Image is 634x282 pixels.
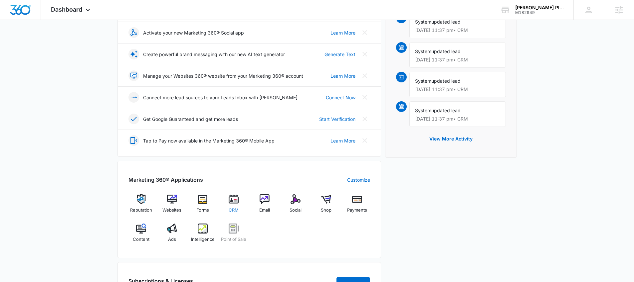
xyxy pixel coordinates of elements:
[143,137,275,144] p: Tap to Pay now available in the Marketing 360® Mobile App
[415,117,500,121] p: [DATE] 11:37 pm • CRM
[330,137,355,144] a: Learn More
[221,224,247,247] a: Point of Sale
[347,176,370,183] a: Customize
[143,116,238,123] p: Get Google Guaranteed and get more leads
[431,78,461,84] span: updated lead
[359,135,370,146] button: Close
[128,176,203,184] h2: Marketing 360® Applications
[326,94,355,101] a: Connect Now
[314,194,339,218] a: Shop
[431,48,461,54] span: updated lead
[128,194,154,218] a: Reputation
[133,236,149,243] span: Content
[130,207,152,214] span: Reputation
[344,194,370,218] a: Payments
[221,236,246,243] span: Point of Sale
[347,207,367,214] span: Payments
[515,10,564,15] div: account id
[290,207,302,214] span: Social
[415,48,431,54] span: System
[431,108,461,113] span: updated lead
[359,49,370,59] button: Close
[359,92,370,103] button: Close
[221,194,247,218] a: CRM
[190,224,216,247] a: Intelligence
[259,207,270,214] span: Email
[168,236,176,243] span: Ads
[143,51,285,58] p: Create powerful brand messaging with our new AI text generator
[359,70,370,81] button: Close
[415,78,431,84] span: System
[143,94,298,101] p: Connect more lead sources to your Leads Inbox with [PERSON_NAME]
[159,224,185,247] a: Ads
[128,224,154,247] a: Content
[359,27,370,38] button: Close
[324,51,355,58] a: Generate Text
[283,194,308,218] a: Social
[190,194,216,218] a: Forms
[330,72,355,79] a: Learn More
[415,19,431,25] span: System
[321,207,331,214] span: Shop
[191,236,215,243] span: Intelligence
[159,194,185,218] a: Websites
[229,207,239,214] span: CRM
[415,108,431,113] span: System
[423,131,479,147] button: View More Activity
[415,57,500,62] p: [DATE] 11:37 pm • CRM
[319,116,355,123] a: Start Verification
[330,29,355,36] a: Learn More
[252,194,278,218] a: Email
[515,5,564,10] div: account name
[143,72,303,79] p: Manage your Websites 360® website from your Marketing 360® account
[51,6,82,13] span: Dashboard
[359,114,370,124] button: Close
[415,28,500,33] p: [DATE] 11:37 pm • CRM
[196,207,209,214] span: Forms
[415,87,500,92] p: [DATE] 11:37 pm • CRM
[162,207,181,214] span: Websites
[431,19,461,25] span: updated lead
[143,29,244,36] p: Activate your new Marketing 360® Social app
